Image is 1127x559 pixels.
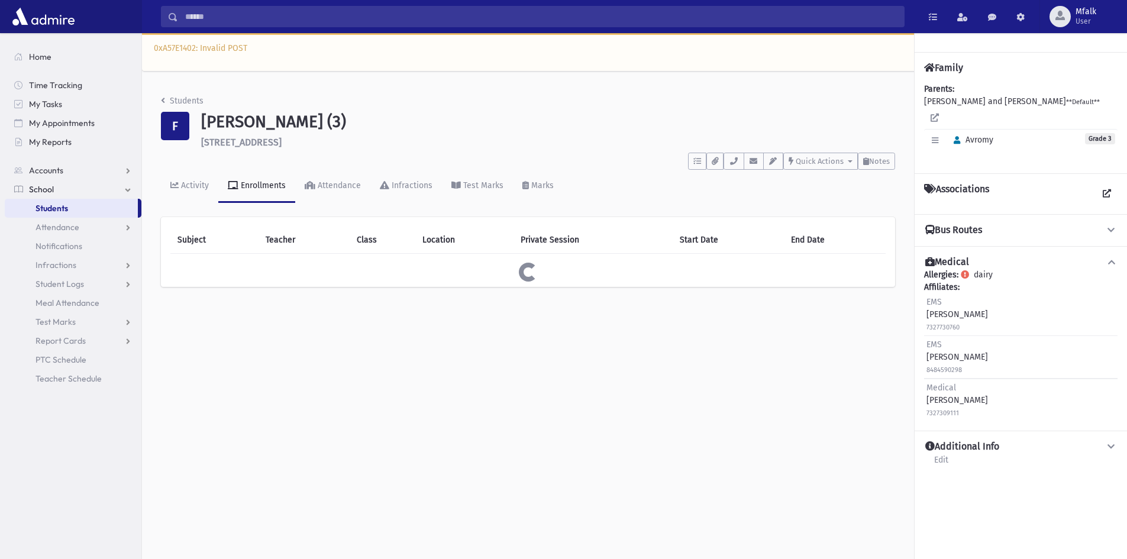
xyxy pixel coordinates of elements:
a: Test Marks [442,170,513,203]
button: Notes [858,153,895,170]
small: 7327309111 [926,409,959,417]
div: [PERSON_NAME] [926,296,988,333]
th: Subject [170,227,259,254]
a: School [5,180,141,199]
span: Test Marks [35,316,76,327]
button: Quick Actions [783,153,858,170]
a: Infractions [5,256,141,274]
span: Notifications [35,241,82,251]
th: Location [415,227,514,254]
th: Private Session [514,227,673,254]
a: Accounts [5,161,141,180]
h4: Bus Routes [925,224,982,237]
a: Students [5,199,138,218]
b: Parents: [924,84,954,94]
span: EMS [926,340,942,350]
span: Time Tracking [29,80,82,91]
a: Attendance [295,170,370,203]
a: Marks [513,170,563,203]
span: Teacher Schedule [35,373,102,384]
span: Medical [926,383,956,393]
span: My Reports [29,137,72,147]
span: User [1076,17,1096,26]
a: Infractions [370,170,442,203]
a: Attendance [5,218,141,237]
th: Start Date [673,227,784,254]
div: Marks [529,180,554,190]
th: End Date [784,227,886,254]
span: Attendance [35,222,79,232]
a: Test Marks [5,312,141,331]
div: [PERSON_NAME] [926,382,988,419]
span: Avromy [948,135,993,145]
span: Quick Actions [796,157,844,166]
a: Student Logs [5,274,141,293]
span: Notes [869,157,890,166]
b: Allergies: [924,270,958,280]
small: 7327730760 [926,324,960,331]
small: 8484590298 [926,366,962,374]
span: Students [35,203,68,214]
div: Infractions [389,180,432,190]
a: Activity [161,170,218,203]
span: Mfalk [1076,7,1096,17]
a: View all Associations [1096,183,1118,205]
span: My Appointments [29,118,95,128]
div: Activity [179,180,209,190]
span: Meal Attendance [35,298,99,308]
h4: Family [924,62,963,73]
th: Teacher [259,227,350,254]
div: Test Marks [461,180,503,190]
span: Grade 3 [1085,133,1115,144]
div: [PERSON_NAME] [926,338,988,376]
h4: Additional Info [925,441,999,453]
a: Notifications [5,237,141,256]
span: Infractions [35,260,76,270]
div: dairy [924,269,1118,421]
div: Enrollments [238,180,286,190]
h1: [PERSON_NAME] (3) [201,112,895,132]
button: Bus Routes [924,224,1118,237]
b: Affiliates: [924,282,960,292]
div: [PERSON_NAME] and [PERSON_NAME] [924,83,1118,164]
a: Time Tracking [5,76,141,95]
h4: Associations [924,183,989,205]
button: Additional Info [924,441,1118,453]
h6: [STREET_ADDRESS] [201,137,895,148]
img: AdmirePro [9,5,77,28]
a: Enrollments [218,170,295,203]
button: Medical [924,256,1118,269]
input: Search [178,6,904,27]
span: School [29,184,54,195]
a: My Tasks [5,95,141,114]
nav: breadcrumb [161,95,204,112]
a: Edit [934,453,949,474]
div: 0xA57E1402: Invalid POST [142,33,1127,71]
span: Accounts [29,165,63,176]
a: Home [5,47,141,66]
span: Home [29,51,51,62]
h4: Medical [925,256,969,269]
a: Teacher Schedule [5,369,141,388]
th: Class [350,227,415,254]
a: Students [161,96,204,106]
span: EMS [926,297,942,307]
a: My Reports [5,133,141,151]
div: Attendance [315,180,361,190]
span: Report Cards [35,335,86,346]
div: F [161,112,189,140]
span: My Tasks [29,99,62,109]
span: Student Logs [35,279,84,289]
a: Meal Attendance [5,293,141,312]
a: PTC Schedule [5,350,141,369]
a: Report Cards [5,331,141,350]
a: My Appointments [5,114,141,133]
span: PTC Schedule [35,354,86,365]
